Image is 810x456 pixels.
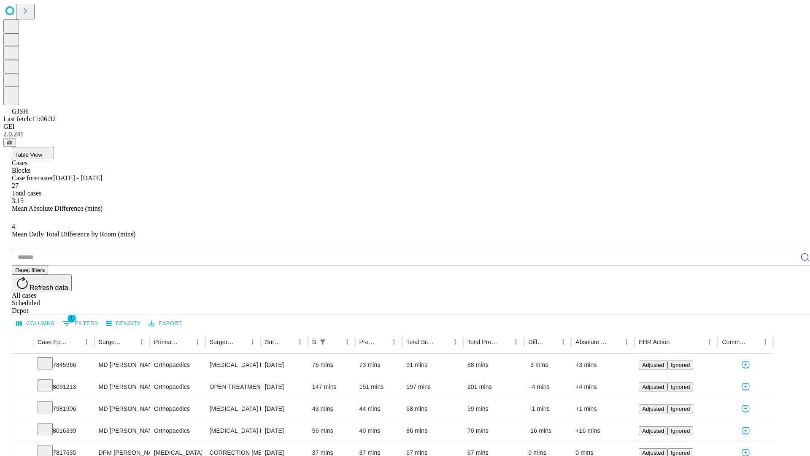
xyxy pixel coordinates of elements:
[317,336,329,348] button: Show filters
[671,406,690,412] span: Ignored
[704,336,715,348] button: Menu
[265,339,281,345] div: Surgery Date
[528,420,567,442] div: -16 mins
[154,420,201,442] div: Orthopaedics
[99,339,123,345] div: Surgeon Name
[180,336,192,348] button: Sort
[359,376,398,398] div: 151 mins
[294,336,306,348] button: Menu
[38,354,90,376] div: 7845966
[671,428,690,434] span: Ignored
[498,336,510,348] button: Sort
[642,362,664,368] span: Adjusted
[528,339,545,345] div: Difference
[3,138,16,147] button: @
[104,317,143,330] button: Density
[388,336,400,348] button: Menu
[406,354,459,376] div: 91 mins
[154,354,201,376] div: Orthopaedics
[12,223,15,230] span: 4
[16,358,29,373] button: Expand
[38,339,68,345] div: Case Epic Id
[265,354,304,376] div: [DATE]
[575,376,630,398] div: +4 mins
[81,336,92,348] button: Menu
[667,383,693,391] button: Ignored
[69,336,81,348] button: Sort
[528,376,567,398] div: +4 mins
[748,336,759,348] button: Sort
[124,336,136,348] button: Sort
[154,376,201,398] div: Orthopaedics
[60,317,100,330] button: Show filters
[722,339,746,345] div: Comments
[639,426,667,435] button: Adjusted
[317,336,329,348] div: 1 active filter
[667,404,693,413] button: Ignored
[359,420,398,442] div: 40 mins
[12,274,72,291] button: Refresh data
[406,398,459,420] div: 58 mins
[642,450,664,456] span: Adjusted
[210,354,256,376] div: [MEDICAL_DATA] MEDIAL OR LATERAL MENISCECTOMY
[210,398,256,420] div: [MEDICAL_DATA] RELEASE
[639,339,670,345] div: EHR Action
[16,402,29,417] button: Expand
[557,336,569,348] button: Menu
[16,380,29,395] button: Expand
[12,174,53,182] span: Case forecaster
[312,376,351,398] div: 147 mins
[38,376,90,398] div: 8091213
[99,398,146,420] div: MD [PERSON_NAME] [PERSON_NAME]
[38,398,90,420] div: 7981906
[192,336,203,348] button: Menu
[329,336,341,348] button: Sort
[759,336,771,348] button: Menu
[312,398,351,420] div: 43 mins
[467,354,520,376] div: 88 mins
[12,182,19,189] span: 27
[265,420,304,442] div: [DATE]
[376,336,388,348] button: Sort
[467,420,520,442] div: 70 mins
[16,424,29,439] button: Expand
[14,317,57,330] button: Select columns
[528,354,567,376] div: -3 mins
[235,336,247,348] button: Sort
[467,339,498,345] div: Total Predicted Duration
[265,376,304,398] div: [DATE]
[406,376,459,398] div: 197 mins
[99,376,146,398] div: MD [PERSON_NAME] [PERSON_NAME]
[136,336,148,348] button: Menu
[341,336,353,348] button: Menu
[670,336,682,348] button: Sort
[575,420,630,442] div: +16 mins
[639,361,667,369] button: Adjusted
[671,450,690,456] span: Ignored
[575,354,630,376] div: +3 mins
[15,267,45,273] span: Reset filters
[467,398,520,420] div: 59 mins
[545,336,557,348] button: Sort
[7,139,13,146] span: @
[406,339,437,345] div: Total Scheduled Duration
[12,231,135,238] span: Mean Daily Total Difference by Room (mins)
[639,404,667,413] button: Adjusted
[642,384,664,390] span: Adjusted
[312,420,351,442] div: 56 mins
[282,336,294,348] button: Sort
[510,336,522,348] button: Menu
[210,376,256,398] div: OPEN TREATMENT [MEDICAL_DATA]
[15,152,42,158] span: Table View
[467,376,520,398] div: 201 mins
[12,197,24,204] span: 3.15
[154,339,178,345] div: Primary Service
[312,354,351,376] div: 76 mins
[3,115,56,122] span: Last fetch: 11:06:32
[575,339,608,345] div: Absolute Difference
[621,336,632,348] button: Menu
[667,361,693,369] button: Ignored
[265,398,304,420] div: [DATE]
[99,354,146,376] div: MD [PERSON_NAME] [PERSON_NAME]
[12,147,54,159] button: Table View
